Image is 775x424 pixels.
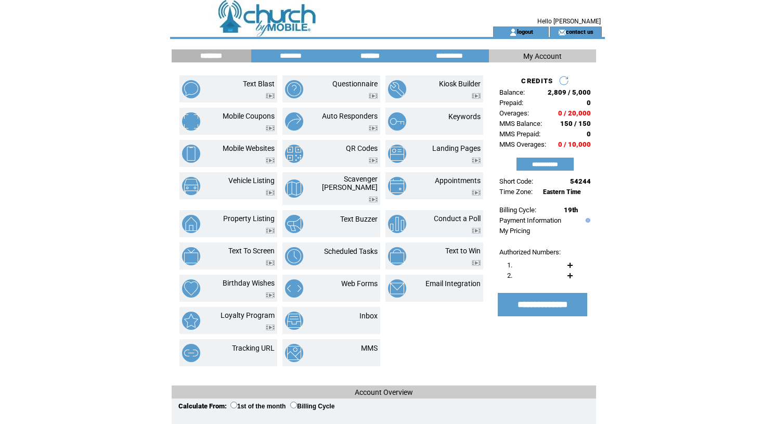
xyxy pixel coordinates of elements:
[537,18,601,25] span: Hello [PERSON_NAME]
[388,177,406,195] img: appointments.png
[570,177,591,185] span: 54244
[290,402,297,408] input: Billing Cycle
[564,206,578,214] span: 19th
[499,130,540,138] span: MMS Prepaid:
[499,109,529,117] span: Overages:
[499,227,530,235] a: My Pricing
[355,388,413,396] span: Account Overview
[266,292,275,298] img: video.png
[448,112,481,121] a: Keywords
[560,120,591,127] span: 150 / 150
[507,272,512,279] span: 2.
[472,158,481,163] img: video.png
[425,279,481,288] a: Email Integration
[182,247,200,265] img: text-to-screen.png
[388,247,406,265] img: text-to-win.png
[499,120,542,127] span: MMS Balance:
[523,52,562,60] span: My Account
[182,80,200,98] img: text-blast.png
[266,260,275,266] img: video.png
[341,279,378,288] a: Web Forms
[285,179,303,198] img: scavenger-hunt.png
[178,402,227,410] span: Calculate From:
[182,279,200,298] img: birthday-wishes.png
[432,144,481,152] a: Landing Pages
[285,344,303,362] img: mms.png
[285,215,303,233] img: text-buzzer.png
[228,247,275,255] a: Text To Screen
[558,140,591,148] span: 0 / 10,000
[517,28,533,35] a: logout
[223,279,275,287] a: Birthday Wishes
[332,80,378,88] a: Questionnaire
[182,344,200,362] img: tracking-url.png
[499,206,536,214] span: Billing Cycle:
[285,312,303,330] img: inbox.png
[285,80,303,98] img: questionnaire.png
[388,112,406,131] img: keywords.png
[499,177,533,185] span: Short Code:
[223,214,275,223] a: Property Listing
[472,190,481,196] img: video.png
[472,228,481,234] img: video.png
[232,344,275,352] a: Tracking URL
[388,215,406,233] img: conduct-a-poll.png
[230,402,237,408] input: 1st of the month
[587,130,591,138] span: 0
[388,279,406,298] img: email-integration.png
[285,112,303,131] img: auto-responders.png
[223,144,275,152] a: Mobile Websites
[285,145,303,163] img: qr-codes.png
[266,228,275,234] img: video.png
[322,112,378,120] a: Auto Responders
[543,188,581,196] span: Eastern Time
[346,144,378,152] a: QR Codes
[369,125,378,131] img: video.png
[472,260,481,266] img: video.png
[182,112,200,131] img: mobile-coupons.png
[322,175,378,191] a: Scavenger [PERSON_NAME]
[243,80,275,88] a: Text Blast
[388,80,406,98] img: kiosk-builder.png
[182,177,200,195] img: vehicle-listing.png
[223,112,275,120] a: Mobile Coupons
[434,214,481,223] a: Conduct a Poll
[509,28,517,36] img: account_icon.gif
[548,88,591,96] span: 2,809 / 5,000
[439,80,481,88] a: Kiosk Builder
[587,99,591,107] span: 0
[266,325,275,330] img: video.png
[499,216,561,224] a: Payment Information
[182,312,200,330] img: loyalty-program.png
[359,312,378,320] a: Inbox
[521,77,553,85] span: CREDITS
[182,215,200,233] img: property-listing.png
[369,158,378,163] img: video.png
[435,176,481,185] a: Appointments
[445,247,481,255] a: Text to Win
[266,125,275,131] img: video.png
[266,158,275,163] img: video.png
[285,279,303,298] img: web-forms.png
[369,93,378,99] img: video.png
[228,176,275,185] a: Vehicle Listing
[324,247,378,255] a: Scheduled Tasks
[499,188,533,196] span: Time Zone:
[499,88,525,96] span: Balance:
[182,145,200,163] img: mobile-websites.png
[507,261,512,269] span: 1.
[266,190,275,196] img: video.png
[361,344,378,352] a: MMS
[499,140,546,148] span: MMS Overages:
[230,403,286,410] label: 1st of the month
[499,99,523,107] span: Prepaid:
[583,218,590,223] img: help.gif
[558,28,566,36] img: contact_us_icon.gif
[472,93,481,99] img: video.png
[285,247,303,265] img: scheduled-tasks.png
[221,311,275,319] a: Loyalty Program
[369,197,378,202] img: video.png
[558,109,591,117] span: 0 / 20,000
[388,145,406,163] img: landing-pages.png
[340,215,378,223] a: Text Buzzer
